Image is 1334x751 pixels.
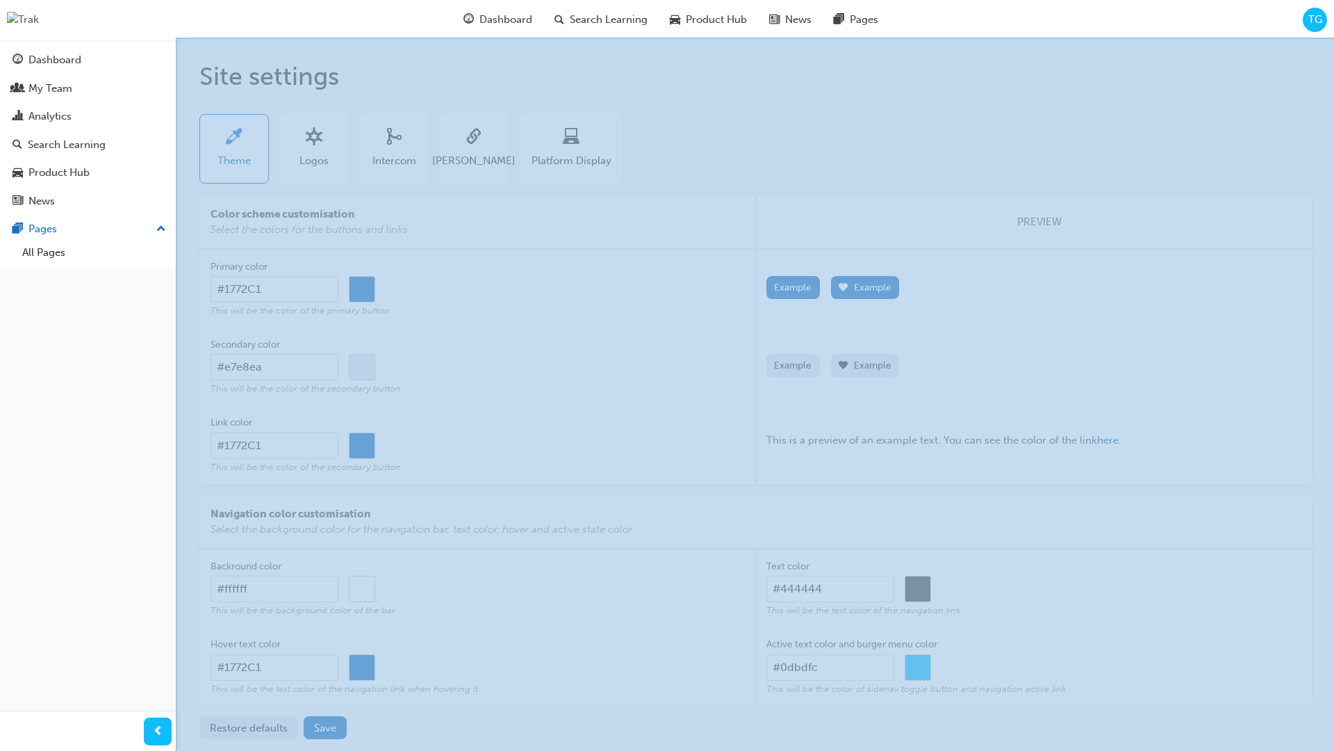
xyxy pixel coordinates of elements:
[479,12,532,28] span: Dashboard
[785,12,812,28] span: News
[13,83,23,95] span: people-icon
[28,165,90,181] div: Product Hub
[6,216,172,242] button: Pages
[156,220,166,239] span: up-icon
[6,132,172,158] a: Search Learning
[13,139,22,152] span: search-icon
[686,12,747,28] span: Product Hub
[823,6,889,34] a: pages-iconPages
[6,45,172,216] button: DashboardMy TeamAnalyticsSearch LearningProduct HubNews
[463,11,474,29] span: guage-icon
[6,76,172,102] a: My Team
[13,54,23,67] span: guage-icon
[28,137,106,153] div: Search Learning
[17,242,172,264] a: All Pages
[28,81,72,97] div: My Team
[570,12,648,28] span: Search Learning
[6,160,172,186] a: Product Hub
[13,167,23,179] span: car-icon
[28,221,57,237] div: Pages
[153,723,163,741] span: prev-icon
[1308,12,1322,28] span: TG
[28,108,72,124] div: Analytics
[554,11,564,29] span: search-icon
[769,11,780,29] span: news-icon
[670,11,680,29] span: car-icon
[659,6,758,34] a: car-iconProduct Hub
[6,188,172,214] a: News
[6,47,172,73] a: Dashboard
[1303,8,1327,32] button: TG
[13,111,23,123] span: chart-icon
[28,193,55,209] div: News
[13,195,23,208] span: news-icon
[850,12,878,28] span: Pages
[28,52,81,68] div: Dashboard
[758,6,823,34] a: news-iconNews
[543,6,659,34] a: search-iconSearch Learning
[834,11,844,29] span: pages-icon
[6,104,172,129] a: Analytics
[452,6,543,34] a: guage-iconDashboard
[7,12,39,28] img: Trak
[13,223,23,236] span: pages-icon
